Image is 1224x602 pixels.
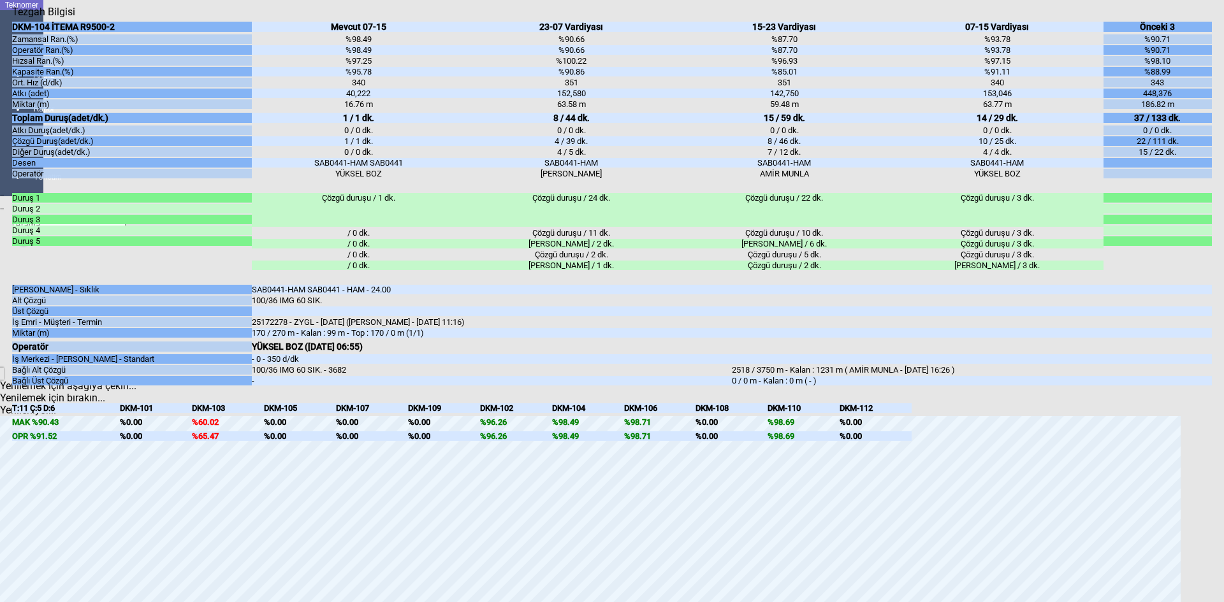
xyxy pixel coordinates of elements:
div: DKM-107 [336,403,408,413]
div: %98.49 [552,431,624,441]
div: 37 / 133 dk. [1104,113,1211,123]
div: 0 / 0 dk. [465,125,678,135]
div: İş Emri - Müşteri - Termin [12,317,252,327]
div: DKM-112 [840,403,912,413]
div: Alt Çözgü [12,296,252,305]
div: Desen [12,158,252,168]
div: Operatör [12,169,252,178]
div: Duruş 4 [12,226,252,235]
div: DKM-103 [192,403,264,413]
div: %90.66 [465,34,678,44]
div: - 0 - 350 d/dk [252,354,732,364]
div: %90.86 [465,67,678,76]
div: Miktar (m) [12,328,252,338]
div: 186.82 m [1104,99,1211,109]
div: 16.76 m [252,99,465,109]
div: %97.15 [891,56,1104,66]
div: %0.00 [336,417,408,427]
div: Duruş 3 [12,215,252,224]
div: DKM-101 [120,403,192,413]
div: Bağlı Üst Çözgü [12,376,252,385]
div: İş Merkezi - [PERSON_NAME] - Standart [12,354,252,364]
div: 0 / 0 m - Kalan : 0 m ( - ) [732,376,1212,385]
div: 63.58 m [465,99,678,109]
div: / 0 dk. [252,228,465,238]
div: AMİR MUNLA [678,169,891,178]
div: 100/36 IMG 60 SIK. [252,296,732,305]
div: Mevcut 07-15 [252,22,465,32]
div: 63.77 m [891,99,1104,109]
div: 0 / 0 dk. [252,147,465,157]
div: MAK %90.43 [12,417,120,427]
div: %96.26 [480,431,552,441]
div: Çözgü duruşu / 22 dk. [678,193,891,227]
div: Çözgü duruşu / 1 dk. [252,193,465,227]
div: Atkı Duruş(adet/dk.) [12,125,252,135]
div: %0.00 [696,417,768,427]
div: / 0 dk. [252,261,465,270]
div: Hızsal Ran.(%) [12,56,252,66]
div: DKM-102 [480,403,552,413]
div: T:11 Ç:5 D:6 [12,403,120,413]
div: 340 [891,78,1104,87]
div: Çözgü duruşu / 2 dk. [465,250,678,259]
div: %98.49 [252,45,465,55]
div: 8 / 44 dk. [465,113,678,123]
div: YÜKSEL BOZ [891,169,1104,178]
div: SAB0441-HAM [678,158,891,168]
div: %60.02 [192,417,264,427]
div: 340 [252,78,465,87]
div: [PERSON_NAME] - Sıklık [12,285,252,294]
div: / 0 dk. [252,239,465,248]
div: 351 [678,78,891,87]
div: 7 / 12 dk. [678,147,891,157]
div: Miktar (m) [12,99,252,109]
div: %0.00 [120,431,192,441]
div: %98.71 [624,431,696,441]
div: Tezgah Bilgisi [12,6,80,18]
div: %0.00 [336,431,408,441]
div: 153,046 [891,89,1104,98]
div: 0 / 0 dk. [252,125,465,135]
div: 23-07 Vardiyası [465,22,678,32]
div: %0.00 [264,431,336,441]
div: Çözgü duruşu / 24 dk. [465,193,678,227]
div: Çözgü duruşu / 2 dk. [678,261,891,270]
div: 07-15 Vardiyası [891,22,1104,32]
div: Üst Çözgü [12,306,252,316]
div: / 0 dk. [252,250,465,259]
div: 0 / 0 dk. [891,125,1104,135]
div: Duruş 1 [12,193,252,203]
div: %0.00 [408,417,480,427]
div: DKM-110 [768,403,840,413]
div: %0.00 [408,431,480,441]
div: SAB0441-HAM SAB0441 [252,158,465,168]
div: Çözgü duruşu / 3 dk. [891,193,1104,227]
div: %97.25 [252,56,465,66]
div: %98.69 [768,417,840,427]
div: %85.01 [678,67,891,76]
div: Kapasite Ran.(%) [12,67,252,76]
div: %0.00 [120,417,192,427]
div: YÜKSEL BOZ ([DATE] 06:55) [252,341,732,352]
div: %96.26 [480,417,552,427]
div: %96.93 [678,56,891,66]
div: 152,580 [465,89,678,98]
div: Atkı (adet) [12,89,252,98]
div: %0.00 [264,417,336,427]
div: Ort. Hız (d/dk) [12,78,252,87]
div: 448,376 [1104,89,1211,98]
div: DKM-109 [408,403,480,413]
div: 1 / 1 dk. [252,136,465,146]
div: %93.78 [891,45,1104,55]
div: %90.66 [465,45,678,55]
div: DKM-106 [624,403,696,413]
div: DKM-105 [264,403,336,413]
div: 15 / 22 dk. [1104,147,1211,157]
div: YÜKSEL BOZ [252,169,465,178]
div: Zamansal Ran.(%) [12,34,252,44]
div: Çözgü duruşu / 10 dk. [678,228,891,238]
div: 15-23 Vardiyası [678,22,891,32]
div: Operatör Ran.(%) [12,45,252,55]
div: 0 / 0 dk. [678,125,891,135]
